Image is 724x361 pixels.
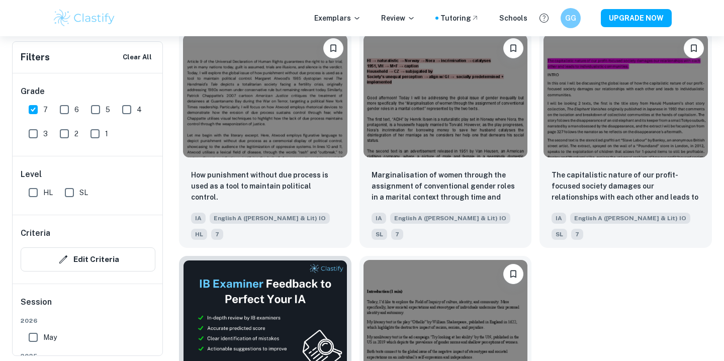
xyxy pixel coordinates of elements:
span: HL [191,229,207,240]
button: Bookmark [503,38,523,58]
span: 7 [211,229,223,240]
span: English A ([PERSON_NAME] & Lit) IO [210,213,330,224]
span: IA [552,213,566,224]
h6: Level [21,168,155,180]
span: 7 [571,229,583,240]
span: IA [372,213,386,224]
button: GG [561,8,581,28]
button: Bookmark [503,264,523,284]
a: Schools [499,13,527,24]
span: English A ([PERSON_NAME] & Lit) IO [570,213,690,224]
span: May [43,332,57,343]
a: BookmarkHow punishment without due process is used as a tool to maintain political control.IAEngl... [179,30,351,248]
span: 2026 [21,316,155,325]
button: UPGRADE NOW [601,9,672,27]
button: Bookmark [323,38,343,58]
span: 2 [74,128,78,139]
span: 6 [74,104,79,115]
p: Exemplars [314,13,361,24]
button: Clear All [120,50,154,65]
span: SL [552,229,567,240]
span: HL [43,187,53,198]
button: Bookmark [684,38,704,58]
span: 5 [106,104,110,115]
span: 3 [43,128,48,139]
span: IA [191,213,206,224]
span: English A ([PERSON_NAME] & Lit) IO [390,213,510,224]
span: 7 [391,229,403,240]
img: English A (Lang & Lit) IO IA example thumbnail: Marginalisation of women through the ass [364,34,528,157]
p: The capitalistic nature of our profit-focused society damages our relationships with each other a... [552,169,700,204]
span: 2025 [21,351,155,360]
h6: Criteria [21,227,50,239]
img: English A (Lang & Lit) IO IA example thumbnail: The capitalistic nature of our profit-fo [544,34,708,157]
img: English A (Lang & Lit) IO IA example thumbnail: How punishment without due process is us [183,34,347,157]
span: 1 [105,128,108,139]
a: Tutoring [440,13,479,24]
a: BookmarkMarginalisation of women through the assignment of conventional gender roles in a marital... [359,30,532,248]
h6: Filters [21,50,50,64]
span: 7 [43,104,48,115]
a: BookmarkThe capitalistic nature of our profit-focused society damages our relationships with each... [539,30,712,248]
p: Review [381,13,415,24]
p: How punishment without due process is used as a tool to maintain political control. [191,169,339,203]
button: Edit Criteria [21,247,155,272]
button: Help and Feedback [535,10,553,27]
span: SL [79,187,88,198]
h6: GG [565,13,577,24]
span: 4 [137,104,142,115]
span: SL [372,229,387,240]
h6: Session [21,296,155,316]
h6: Grade [21,85,155,98]
img: Clastify logo [52,8,116,28]
p: Marginalisation of women through the assignment of conventional gender roles in a marital context... [372,169,520,204]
